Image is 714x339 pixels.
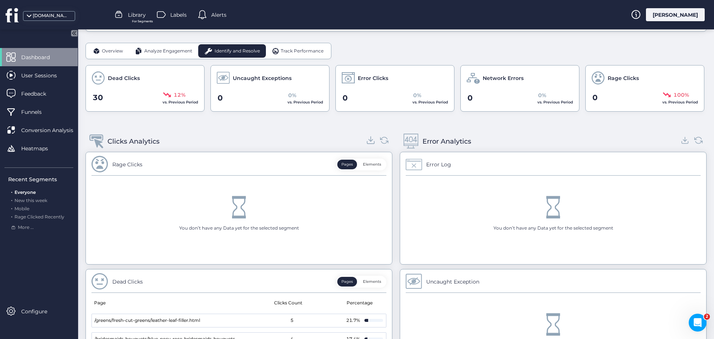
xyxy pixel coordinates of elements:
span: Analyze Engagement [144,48,192,55]
span: Configure [21,307,58,316]
span: Library [128,11,146,19]
span: Uncaught Exceptions [233,74,292,82]
span: Identify and Resolve [215,48,260,55]
span: Labels [170,11,187,19]
span: vs. Previous Period [287,100,323,105]
span: 0 [467,92,473,104]
div: [PERSON_NAME] [646,8,705,21]
span: 0 [218,92,223,104]
span: vs. Previous Period [412,100,448,105]
span: 0% [538,91,546,99]
span: Funnels [21,108,53,116]
div: Recent Segments [8,175,73,183]
button: Elements [359,277,385,287]
span: Overview [102,48,123,55]
span: Track Performance [281,48,324,55]
div: Dead Clicks [112,278,143,286]
span: Feedback [21,90,57,98]
span: . [11,204,12,211]
span: Network Errors [483,74,524,82]
button: Pages [337,277,357,287]
div: You don’t have any Data yet for the selected segment [179,225,299,232]
span: Conversion Analysis [21,126,84,134]
div: [DOMAIN_NAME] [33,12,70,19]
div: Rage Clicks [112,160,142,169]
span: Error Clicks [358,74,388,82]
span: . [11,188,12,195]
div: Clicks Analytics [107,136,160,147]
iframe: Intercom live chat [689,314,707,332]
mat-header-cell: Page [91,293,237,314]
div: Uncaught Exception [426,278,479,286]
div: 21.7% [346,317,361,324]
span: vs. Previous Period [537,100,573,105]
span: Rage Clicked Recently [15,214,64,220]
mat-header-cell: Clicks Count [237,293,341,314]
span: 30 [93,92,103,103]
span: vs. Previous Period [163,100,198,105]
span: Alerts [211,11,226,19]
span: Rage Clicks [608,74,639,82]
span: 2 [704,314,710,320]
span: Everyone [15,189,36,195]
span: 0 [592,92,598,103]
span: Dead Clicks [108,74,140,82]
span: /greens/fresh-cut-greens/leather-leaf-filler.html [94,317,200,324]
button: Elements [359,160,385,169]
span: . [11,196,12,203]
div: Error Analytics [422,136,471,147]
span: User Sessions [21,71,68,80]
span: More ... [18,224,34,231]
span: . [11,212,12,220]
span: Heatmaps [21,144,59,153]
span: New this week [15,198,47,203]
span: 0% [413,91,421,99]
span: 0% [288,91,296,99]
span: 5 [290,317,293,324]
button: Pages [337,160,357,169]
mat-header-cell: Percentage [340,293,381,314]
span: Mobile [15,206,29,211]
span: 100% [673,91,689,99]
span: vs. Previous Period [662,100,698,105]
span: 0 [342,92,348,104]
div: Error Log [426,160,451,169]
span: Dashboard [21,53,61,61]
span: 12% [174,91,186,99]
div: You don’t have any Data yet for the selected segment [493,225,613,232]
span: For Segments [132,19,153,24]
